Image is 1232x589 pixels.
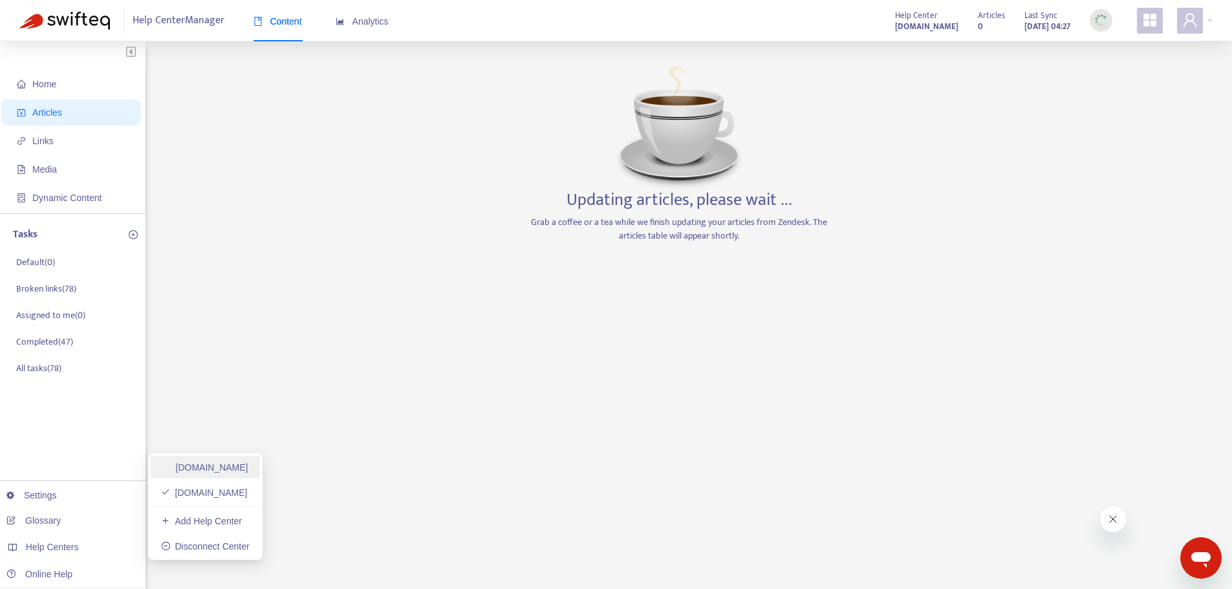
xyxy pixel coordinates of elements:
[567,190,792,211] h3: Updating articles, please wait ...
[32,79,56,89] span: Home
[336,16,389,27] span: Analytics
[19,12,110,30] img: Swifteq
[254,16,302,27] span: Content
[336,17,345,26] span: area-chart
[32,193,102,203] span: Dynamic Content
[16,255,55,269] p: Default ( 0 )
[8,9,93,19] span: Hi. Need any help?
[16,308,85,322] p: Assigned to me ( 0 )
[1180,537,1222,579] iframe: Button to launch messaging window
[129,230,138,239] span: plus-circle
[13,227,38,242] p: Tasks
[1093,12,1109,28] img: sync_loading.0b5143dde30e3a21642e.gif
[32,164,57,175] span: Media
[1024,8,1057,23] span: Last Sync
[614,61,744,190] img: Coffee image
[17,80,26,89] span: home
[527,215,831,242] p: Grab a coffee or a tea while we finish updating your articles from Zendesk. The articles table wi...
[32,136,54,146] span: Links
[161,462,248,473] a: [DOMAIN_NAME]
[16,282,76,295] p: Broken links ( 78 )
[978,8,1005,23] span: Articles
[161,541,250,552] a: Disconnect Center
[6,515,61,526] a: Glossary
[16,361,61,375] p: All tasks ( 78 )
[1142,12,1158,28] span: appstore
[978,19,983,34] strong: 0
[254,17,263,26] span: book
[895,19,958,34] a: [DOMAIN_NAME]
[161,487,248,498] a: [DOMAIN_NAME]
[1100,506,1126,532] iframe: Close message
[161,516,242,526] a: Add Help Center
[1182,12,1198,28] span: user
[16,335,73,348] p: Completed ( 47 )
[1024,19,1070,34] strong: [DATE] 04:27
[6,569,72,579] a: Online Help
[17,136,26,145] span: link
[6,490,57,500] a: Settings
[17,165,26,174] span: file-image
[17,193,26,202] span: container
[32,107,62,118] span: Articles
[133,8,224,33] span: Help Center Manager
[26,542,79,552] span: Help Centers
[17,108,26,117] span: account-book
[895,8,938,23] span: Help Center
